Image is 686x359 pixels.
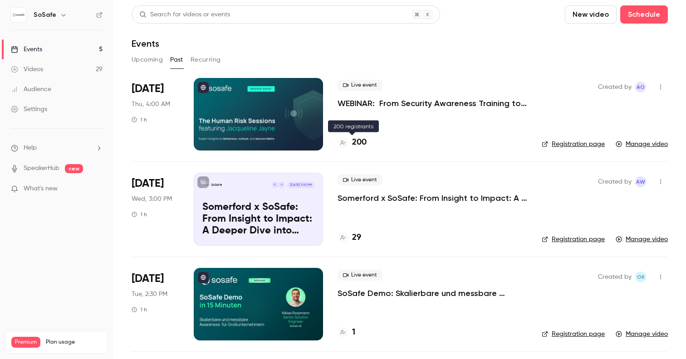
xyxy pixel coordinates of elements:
h4: 29 [352,232,361,244]
button: New video [565,5,617,24]
a: WEBINAR: From Security Awareness Training to Human Risk Management [338,98,527,109]
div: Search for videos or events [139,10,230,19]
a: Registration page [542,140,605,149]
span: Alexandra Wasilewski [635,176,646,187]
span: Created by [598,82,632,92]
div: Settings [11,105,47,114]
img: SoSafe [11,8,26,22]
span: [DATE] [132,82,164,96]
span: [DATE] [132,272,164,286]
div: Sep 4 Thu, 12:00 PM (Australia/Sydney) [132,78,179,150]
a: Manage video [616,235,668,244]
li: help-dropdown-opener [11,143,103,153]
span: Live event [338,80,382,91]
button: Recurring [191,53,221,67]
span: Premium [11,337,40,348]
h4: 1 [352,326,355,339]
span: AO [637,82,645,92]
h1: Events [132,38,159,49]
p: Somerford x SoSafe: From Insight to Impact: A Deeper Dive into Behavioral Science in Cybersecurity [202,202,314,237]
a: Manage video [616,330,668,339]
a: Registration page [542,235,605,244]
a: SoSafe Demo: Skalierbare und messbare Awareness für Großunternehmen [338,288,527,299]
div: A [278,181,285,189]
div: R [271,181,279,189]
button: Past [170,53,183,67]
span: AW [636,176,645,187]
span: [DATE] 3:00 PM [287,182,314,188]
span: new [65,164,83,173]
span: What's new [24,184,58,194]
a: Registration page [542,330,605,339]
span: Olga Krukova [635,272,646,282]
div: Audience [11,85,51,94]
h4: 200 [352,136,367,149]
span: Alba Oni [635,82,646,92]
button: Upcoming [132,53,163,67]
div: 1 h [132,306,147,313]
p: SoSafe [211,183,222,187]
a: Manage video [616,140,668,149]
a: Somerford x SoSafe: From Insight to Impact: A Deeper Dive into Behavioral Science in Cybersecurit... [194,173,323,245]
div: Sep 3 Wed, 3:00 PM (Europe/Berlin) [132,173,179,245]
a: 200 [338,136,367,149]
div: Aug 26 Tue, 2:30 PM (Europe/Paris) [132,268,179,340]
a: SpeakerHub [24,164,59,173]
span: Wed, 3:00 PM [132,194,172,204]
span: Help [24,143,37,153]
span: Created by [598,272,632,282]
div: Events [11,45,42,54]
a: Somerford x SoSafe: From Insight to Impact: A Deeper Dive into Behavioral Science in Cybersecurity [338,193,527,204]
span: Live event [338,175,382,185]
a: 29 [338,232,361,244]
span: Thu, 4:00 AM [132,100,170,109]
div: 1 h [132,211,147,218]
span: Live event [338,270,382,281]
span: OK [637,272,645,282]
div: Videos [11,65,43,74]
button: Schedule [620,5,668,24]
span: Tue, 2:30 PM [132,290,167,299]
h6: SoSafe [34,10,56,19]
a: 1 [338,326,355,339]
span: [DATE] [132,176,164,191]
span: Created by [598,176,632,187]
div: 1 h [132,116,147,123]
span: Plan usage [46,339,102,346]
